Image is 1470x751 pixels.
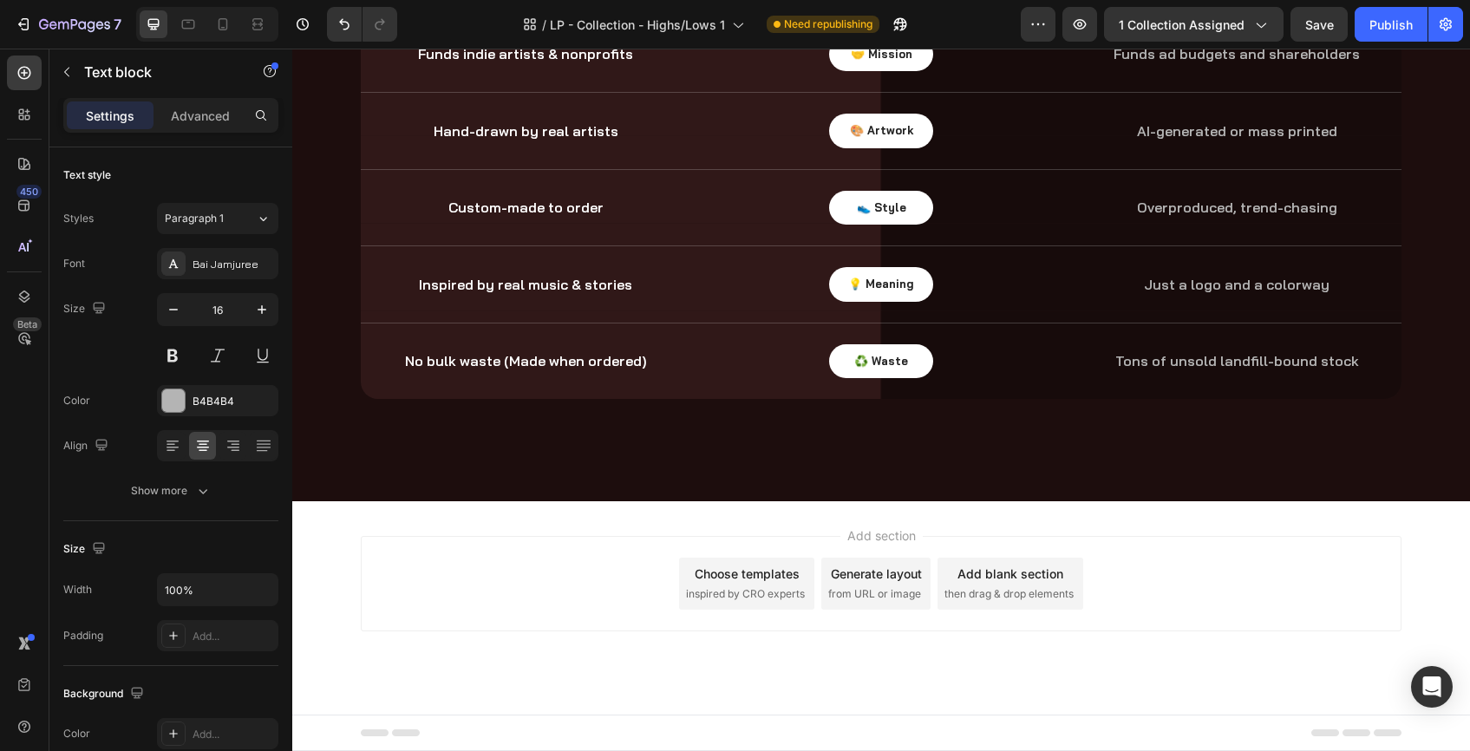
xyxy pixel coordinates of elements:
[1104,7,1284,42] button: 1 collection assigned
[1305,17,1334,32] span: Save
[193,727,274,742] div: Add...
[131,482,212,500] div: Show more
[781,72,1107,93] p: AI-generated or mass printed
[193,629,274,644] div: Add...
[7,7,129,42] button: 7
[114,14,121,35] p: 7
[157,203,278,234] button: Paragraph 1
[1290,7,1348,42] button: Save
[1355,7,1428,42] button: Publish
[165,211,224,226] span: Paragraph 1
[70,302,396,323] p: No bulk waste (Made when ordered)
[536,538,629,553] span: from URL or image
[63,297,109,321] div: Size
[327,7,397,42] div: Undo/Redo
[402,516,507,534] div: Choose templates
[70,225,396,246] p: Inspired by real music & stories
[193,257,274,272] div: Bai Jamjuree
[665,516,771,534] div: Add blank section
[63,582,92,598] div: Width
[542,16,546,34] span: /
[394,538,513,553] span: inspired by CRO experts
[550,16,725,34] span: LP - Collection - Highs/Lows 1
[546,74,632,91] p: 🎨 Artwork
[1411,666,1453,708] div: Open Intercom Messenger
[781,148,1107,169] p: Overproduced, trend-chasing
[1119,16,1245,34] span: 1 collection assigned
[546,227,632,245] p: 💡 Meaning
[63,434,112,458] div: Align
[84,62,232,82] p: Text block
[63,475,278,506] button: Show more
[16,185,42,199] div: 450
[63,211,94,226] div: Styles
[546,304,632,322] p: ♻️ Waste
[70,148,396,169] p: Custom-made to order
[63,256,85,271] div: Font
[171,107,230,125] p: Advanced
[548,478,630,496] span: Add section
[63,538,109,561] div: Size
[539,516,630,534] div: Generate layout
[70,72,396,93] p: Hand-drawn by real artists
[781,225,1107,246] p: Just a logo and a colorway
[13,317,42,331] div: Beta
[63,726,90,741] div: Color
[781,302,1107,323] p: Tons of unsold landfill-bound stock
[158,574,278,605] input: Auto
[63,167,111,183] div: Text style
[63,628,103,643] div: Padding
[652,538,781,553] span: then drag & drop elements
[63,682,147,706] div: Background
[1369,16,1413,34] div: Publish
[193,394,274,409] div: B4B4B4
[86,107,134,125] p: Settings
[63,393,90,408] div: Color
[546,151,632,168] p: 👟 Style
[784,16,872,32] span: Need republishing
[292,49,1470,751] iframe: Design area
